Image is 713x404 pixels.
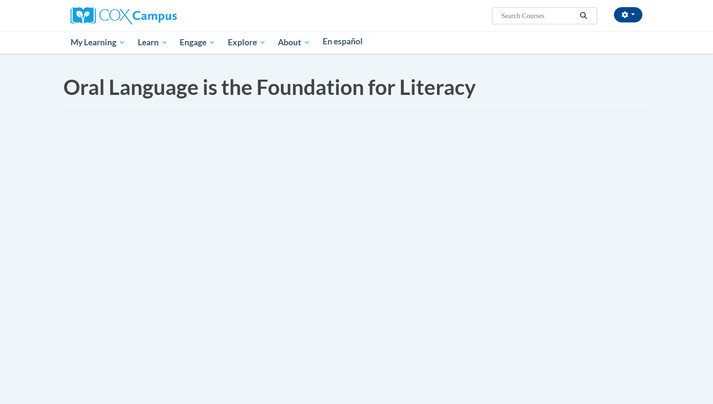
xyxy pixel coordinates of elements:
[63,74,476,99] span: Oral Language is the Foundation for Literacy
[278,37,310,48] span: About
[500,10,577,21] input: Search Courses
[180,37,215,48] span: Engage
[614,7,642,22] button: Account Settings
[138,37,168,48] span: Learn
[577,10,591,21] button: Search
[323,36,363,46] span: En español
[71,37,125,48] span: My Learning
[316,31,369,52] a: En español
[228,37,266,48] span: Explore
[173,31,222,53] a: Engage
[71,7,177,24] img: Cox Campus
[71,11,177,19] a: Cox Campus
[222,31,272,53] a: Explore
[272,31,317,53] a: About
[580,12,588,20] i: 
[56,31,657,53] div: Main menu
[132,31,174,53] a: Learn
[64,31,132,53] a: My Learning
